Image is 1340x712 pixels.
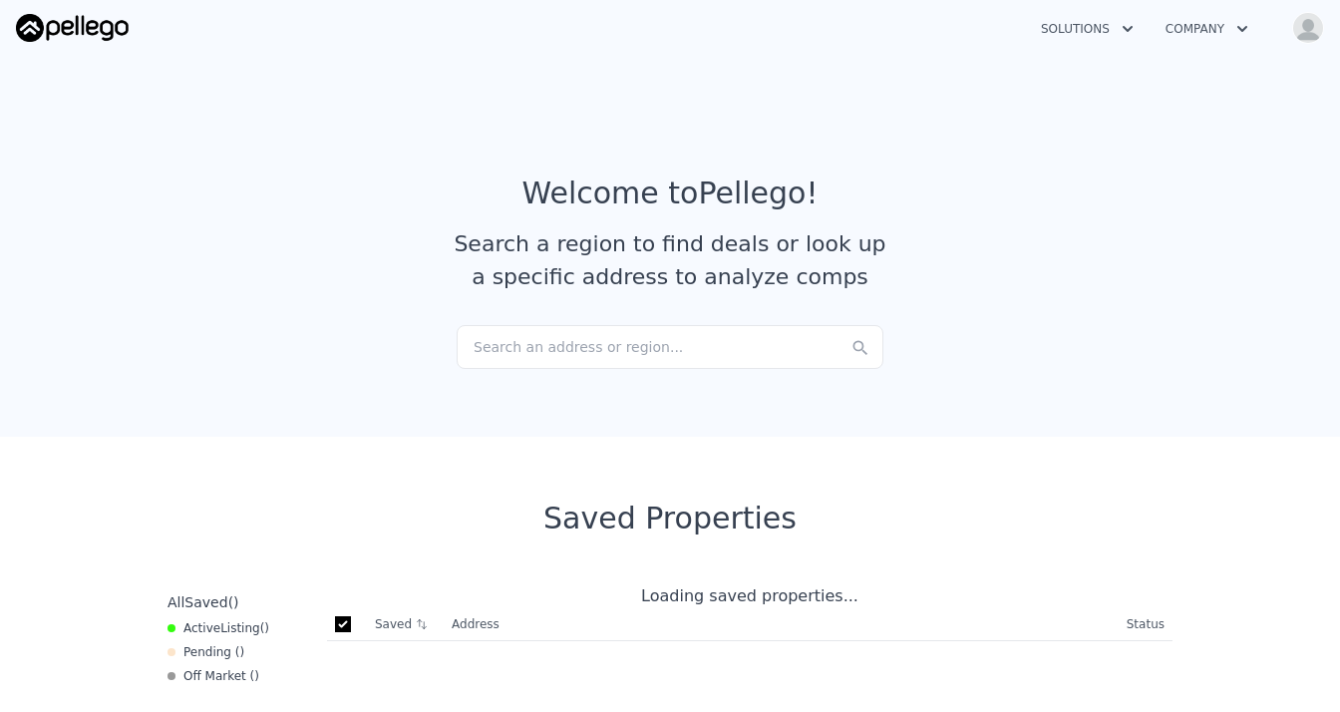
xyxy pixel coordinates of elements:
[444,608,1119,641] th: Address
[447,227,893,293] div: Search a region to find deals or look up a specific address to analyze comps
[522,176,819,211] div: Welcome to Pellego !
[184,594,227,610] span: Saved
[367,608,444,640] th: Saved
[327,584,1172,608] div: Loading saved properties...
[16,14,129,42] img: Pellego
[183,620,269,636] span: Active ( )
[1025,11,1150,47] button: Solutions
[1292,12,1324,44] img: avatar
[167,644,244,660] div: Pending ( )
[220,621,260,635] span: Listing
[1119,608,1172,641] th: Status
[160,501,1180,536] div: Saved Properties
[457,325,883,369] div: Search an address or region...
[1150,11,1264,47] button: Company
[167,668,259,684] div: Off Market ( )
[167,592,239,612] div: All ( )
